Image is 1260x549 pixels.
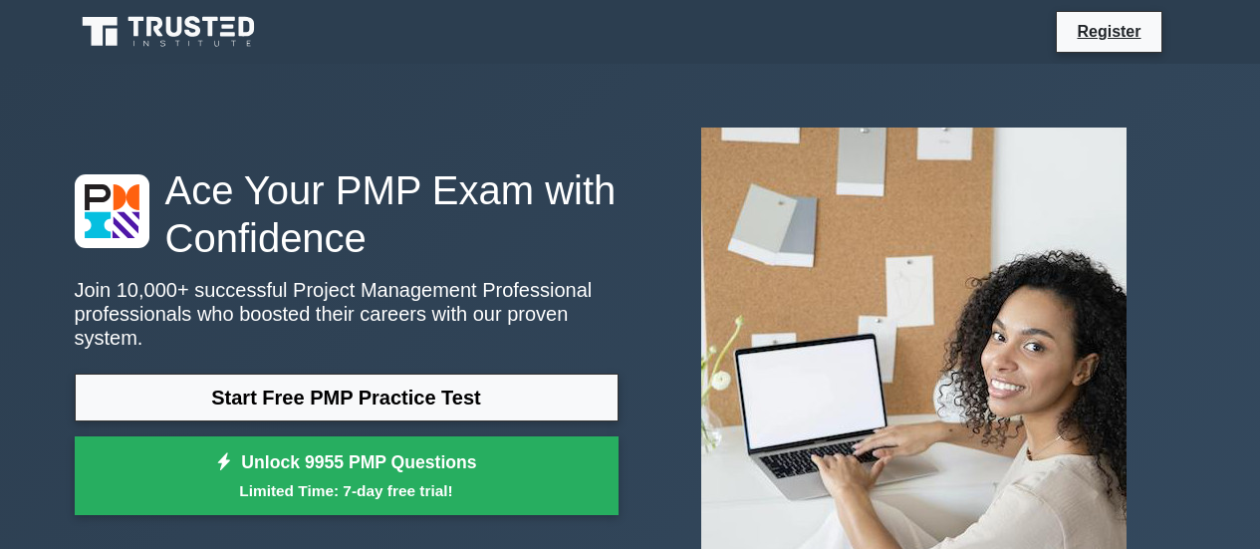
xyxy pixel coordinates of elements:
a: Start Free PMP Practice Test [75,374,619,421]
a: Unlock 9955 PMP QuestionsLimited Time: 7-day free trial! [75,436,619,516]
p: Join 10,000+ successful Project Management Professional professionals who boosted their careers w... [75,278,619,350]
small: Limited Time: 7-day free trial! [100,479,594,502]
h1: Ace Your PMP Exam with Confidence [75,166,619,262]
a: Register [1065,19,1152,44]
